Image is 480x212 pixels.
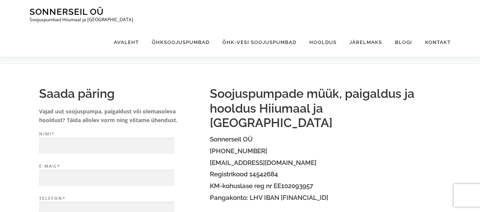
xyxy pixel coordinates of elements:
[107,28,145,57] a: Avaleht
[39,108,178,124] strong: Vajad uut soojuspumpa, paigaldust või olemasoleva hooldust? Täida allolev vorm ning võtame ühendust.
[210,148,441,155] h4: [PHONE_NUMBER]
[145,28,216,57] a: Õhksoojuspumbad
[303,28,343,57] a: Hooldus
[210,182,441,190] h4: KM-kohuslase reg nr EE102093957
[210,171,441,178] h4: Registrikood 14542684
[210,194,441,201] h4: Pangakonto: LHV IBAN [FINANCIAL_ID]
[210,159,316,166] a: [EMAIL_ADDRESS][DOMAIN_NAME]
[39,86,202,101] h2: Saada päring
[30,6,104,17] a: Sonnerseil OÜ
[210,136,441,143] h4: Sonnerseil OÜ
[39,163,202,186] label: E-mail*
[389,28,419,57] a: Blogi
[39,138,174,154] input: Nimi*
[30,17,133,22] p: Soojuspumbad Hiiumaal ja [GEOGRAPHIC_DATA]
[210,86,441,130] h2: Soojuspumpade müük, paigaldus ja hooldus Hiiumaal ja [GEOGRAPHIC_DATA]
[343,28,389,57] a: Järelmaks
[216,28,303,57] a: Õhk-vesi soojuspumbad
[419,28,451,57] a: Kontakt
[39,130,202,154] label: Nimi*
[39,170,174,186] input: E-mail*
